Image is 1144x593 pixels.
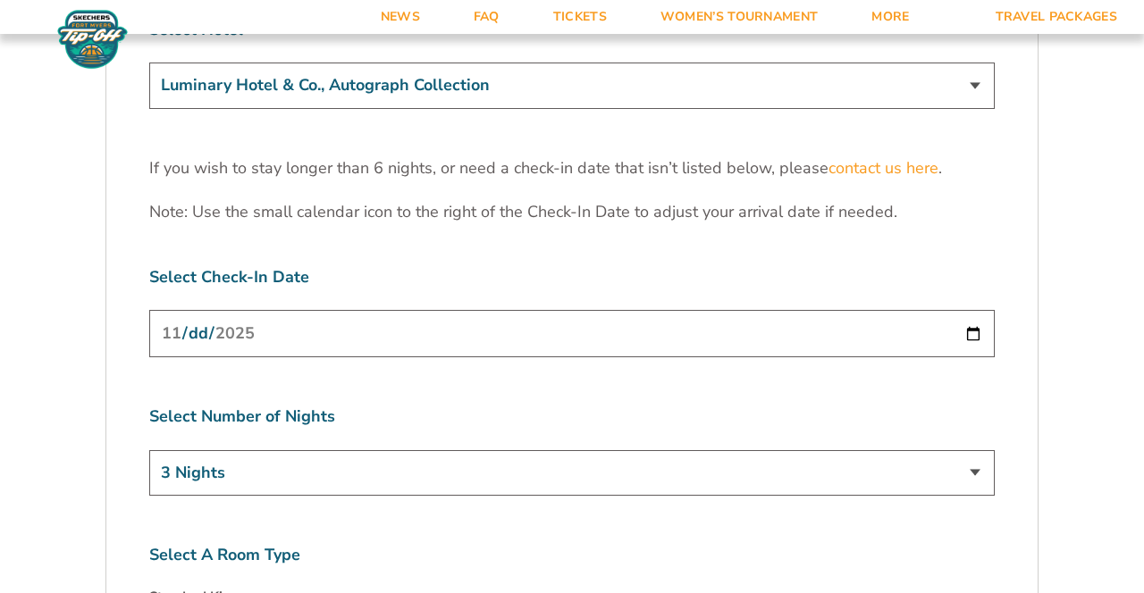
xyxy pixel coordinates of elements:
[54,9,131,70] img: Fort Myers Tip-Off
[149,405,995,428] label: Select Number of Nights
[149,157,995,180] p: If you wish to stay longer than 6 nights, or need a check-in date that isn’t listed below, please .
[149,266,995,288] label: Select Check-In Date
[829,157,938,180] a: contact us here
[149,544,995,566] label: Select A Room Type
[149,201,995,223] p: Note: Use the small calendar icon to the right of the Check-In Date to adjust your arrival date i...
